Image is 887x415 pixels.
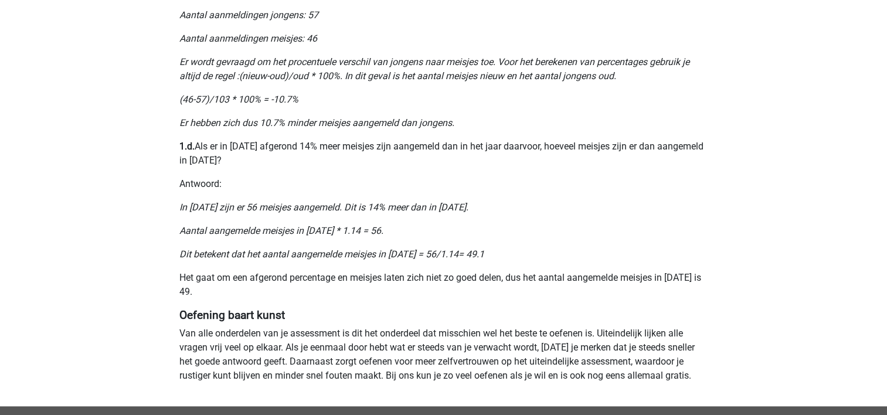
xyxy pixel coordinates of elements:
i: Aantal aanmeldingen meisjes: 46 [179,33,317,44]
p: Antwoord: [179,177,708,191]
i: In [DATE] zijn er 56 meisjes aangemeld. Dit is 14% meer dan in [DATE]. [179,202,468,213]
i: Dit betekent dat het aantal aangemelde meisjes in [DATE] = 56/1.14= 49.1 [179,249,484,260]
p: Van alle onderdelen van je assessment is dit het onderdeel dat misschien wel het beste te oefenen... [179,326,708,383]
p: Het gaat om een afgerond percentage en meisjes laten zich niet zo goed delen, dus het aantal aang... [179,271,708,299]
i: Er hebben zich dus 10.7% minder meisjes aangemeld dan jongens. [179,117,454,128]
i: (46-57)/103 * 100% = -10.7% [179,94,298,105]
i: Aantal aangemelde meisjes in [DATE] * 1.14 = 56. [179,225,383,236]
i: Er wordt gevraagd om het procentuele verschil van jongens naar meisjes toe. Voor het berekenen va... [179,56,689,81]
p: Als er in [DATE] afgerond 14% meer meisjes zijn aangemeld dan in het jaar daarvoor, hoeveel meisj... [179,140,708,168]
b: 1.d. [179,141,195,152]
i: Aantal aanmeldingen jongens: 57 [179,9,318,21]
b: Oefening baart kunst [179,308,285,322]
